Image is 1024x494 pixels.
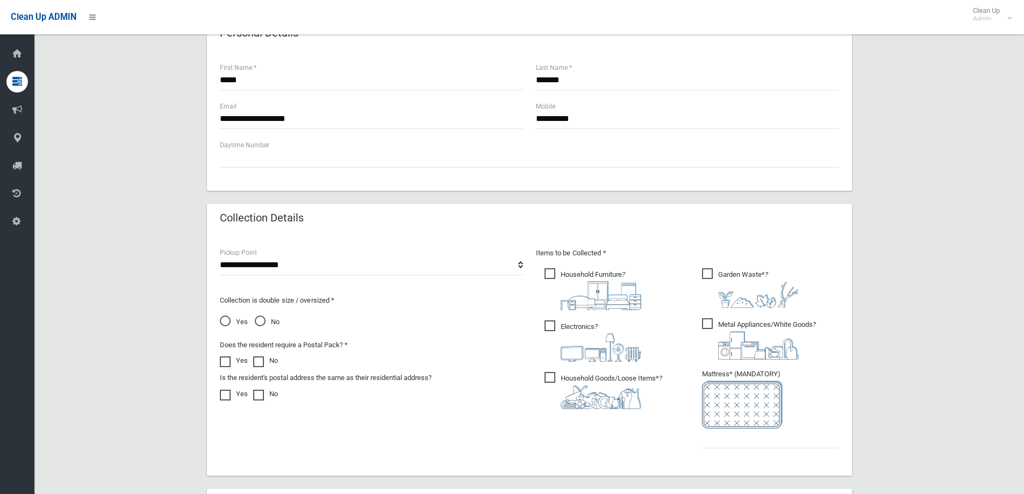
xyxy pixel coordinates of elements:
[536,247,839,260] p: Items to be Collected *
[545,372,662,409] span: Household Goods/Loose Items*
[561,385,641,409] img: b13cc3517677393f34c0a387616ef184.png
[968,6,1011,23] span: Clean Up
[561,333,641,362] img: 394712a680b73dbc3d2a6a3a7ffe5a07.png
[11,12,76,22] span: Clean Up ADMIN
[207,207,317,228] header: Collection Details
[253,388,278,400] label: No
[220,388,248,400] label: Yes
[702,370,839,428] span: Mattress* (MANDATORY)
[220,294,523,307] p: Collection is double size / oversized *
[220,354,248,367] label: Yes
[561,281,641,310] img: aa9efdbe659d29b613fca23ba79d85cb.png
[702,268,799,308] span: Garden Waste*
[545,320,641,362] span: Electronics
[545,268,641,310] span: Household Furniture
[718,270,799,308] i: ?
[973,15,1000,23] small: Admin
[561,323,641,362] i: ?
[718,331,799,360] img: 36c1b0289cb1767239cdd3de9e694f19.png
[702,318,816,360] span: Metal Appliances/White Goods
[220,371,432,384] label: Is the resident's postal address the same as their residential address?
[561,374,662,409] i: ?
[561,270,641,310] i: ?
[255,316,280,328] span: No
[718,320,816,360] i: ?
[220,316,248,328] span: Yes
[718,281,799,308] img: 4fd8a5c772b2c999c83690221e5242e0.png
[253,354,278,367] label: No
[220,339,348,352] label: Does the resident require a Postal Pack? *
[702,381,783,428] img: e7408bece873d2c1783593a074e5cb2f.png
